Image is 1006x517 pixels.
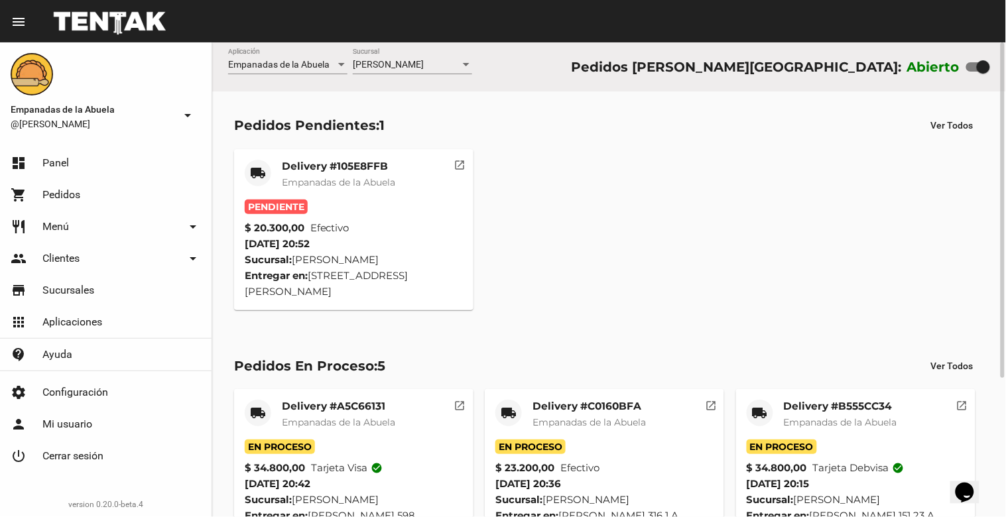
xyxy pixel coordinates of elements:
[310,220,349,236] span: Efectivo
[245,253,292,266] strong: Sucursal:
[560,460,599,476] span: Efectivo
[11,53,53,95] img: f0136945-ed32-4f7c-91e3-a375bc4bb2c5.png
[245,269,308,282] strong: Entregar en:
[11,101,174,117] span: Empanadas de la Abuela
[234,115,385,136] div: Pedidos Pendientes:
[784,400,897,413] mat-card-title: Delivery #B555CC34
[371,462,383,474] mat-icon: check_circle
[907,56,960,78] label: Abierto
[752,405,768,421] mat-icon: local_shipping
[180,107,196,123] mat-icon: arrow_drop_down
[42,386,108,399] span: Configuración
[42,316,102,329] span: Aplicaciones
[185,219,201,235] mat-icon: arrow_drop_down
[11,347,27,363] mat-icon: contact_support
[495,492,714,508] div: [PERSON_NAME]
[42,252,80,265] span: Clientes
[228,59,330,70] span: Empanadas de la Abuela
[784,416,897,428] span: Empanadas de la Abuela
[533,400,646,413] mat-card-title: Delivery #C0160BFA
[747,477,810,490] span: [DATE] 20:15
[747,493,794,506] strong: Sucursal:
[495,493,542,506] strong: Sucursal:
[11,416,27,432] mat-icon: person
[42,156,69,170] span: Panel
[533,416,646,428] span: Empanadas de la Abuela
[956,398,968,410] mat-icon: open_in_new
[282,160,395,173] mat-card-title: Delivery #105E8FFB
[379,117,385,133] span: 1
[501,405,517,421] mat-icon: local_shipping
[42,418,92,431] span: Mi usuario
[747,439,817,454] span: En Proceso
[11,384,27,400] mat-icon: settings
[11,251,27,266] mat-icon: people
[245,460,305,476] strong: $ 34.800,00
[282,416,395,428] span: Empanadas de la Abuela
[42,188,80,201] span: Pedidos
[42,220,69,233] span: Menú
[250,405,266,421] mat-icon: local_shipping
[11,219,27,235] mat-icon: restaurant
[11,155,27,171] mat-icon: dashboard
[42,284,94,297] span: Sucursales
[245,200,308,214] span: Pendiente
[42,348,72,361] span: Ayuda
[495,477,561,490] span: [DATE] 20:36
[11,187,27,203] mat-icon: shopping_cart
[813,460,905,476] span: Tarjeta debvisa
[42,449,103,463] span: Cerrar sesión
[311,460,383,476] span: Tarjeta visa
[250,165,266,181] mat-icon: local_shipping
[245,493,292,506] strong: Sucursal:
[495,460,554,476] strong: $ 23.200,00
[353,59,424,70] span: [PERSON_NAME]
[11,117,174,131] span: @[PERSON_NAME]
[11,14,27,30] mat-icon: menu
[454,157,466,169] mat-icon: open_in_new
[245,268,463,300] div: [STREET_ADDRESS][PERSON_NAME]
[245,252,463,268] div: [PERSON_NAME]
[185,251,201,266] mat-icon: arrow_drop_down
[454,398,466,410] mat-icon: open_in_new
[571,56,901,78] div: Pedidos [PERSON_NAME][GEOGRAPHIC_DATA]:
[234,355,385,376] div: Pedidos En Proceso:
[893,462,905,474] mat-icon: check_circle
[920,354,984,378] button: Ver Todos
[282,176,395,188] span: Empanadas de la Abuela
[377,358,385,374] span: 5
[245,492,463,508] div: [PERSON_NAME]
[245,220,304,236] strong: $ 20.300,00
[920,113,984,137] button: Ver Todos
[11,498,201,511] div: version 0.20.0-beta.4
[747,460,807,476] strong: $ 34.800,00
[11,314,27,330] mat-icon: apps
[931,361,974,371] span: Ver Todos
[950,464,993,504] iframe: chat widget
[245,237,310,250] span: [DATE] 20:52
[747,492,965,508] div: [PERSON_NAME]
[11,448,27,464] mat-icon: power_settings_new
[282,400,395,413] mat-card-title: Delivery #A5C66131
[495,439,566,454] span: En Proceso
[245,477,310,490] span: [DATE] 20:42
[245,439,315,454] span: En Proceso
[705,398,717,410] mat-icon: open_in_new
[931,120,974,131] span: Ver Todos
[11,282,27,298] mat-icon: store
